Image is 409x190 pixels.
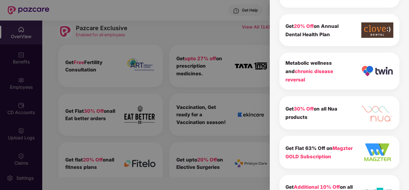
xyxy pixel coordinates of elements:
[361,102,393,123] img: icon
[361,65,393,77] img: icon
[361,22,393,38] img: icon
[294,106,314,112] span: 30% Off
[285,106,337,120] b: Get on all Nua products
[285,145,353,160] b: Get Flat 63% Off on
[285,68,333,83] span: chronic disease reversal
[294,23,314,29] span: 20% Off
[285,60,333,83] b: Metabolic wellness and
[361,142,393,163] img: icon
[285,23,339,37] b: Get on Annual Dental Health Plan
[294,184,340,190] span: Additional 10% Off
